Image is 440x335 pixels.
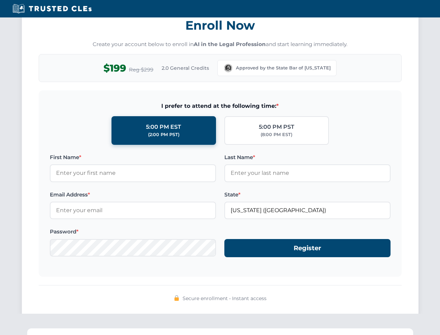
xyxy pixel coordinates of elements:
[50,102,391,111] span: I prefer to attend at the following time:
[162,64,209,72] span: 2.0 General Credits
[39,14,402,36] h3: Enroll Now
[50,153,216,162] label: First Name
[224,191,391,199] label: State
[183,295,267,302] span: Secure enrollment • Instant access
[223,63,233,73] img: Washington Bar
[148,131,179,138] div: (2:00 PM PST)
[224,153,391,162] label: Last Name
[50,191,216,199] label: Email Address
[174,295,179,301] img: 🔒
[129,66,153,74] span: Reg $299
[236,65,331,72] span: Approved by the State Bar of [US_STATE]
[259,122,294,132] div: 5:00 PM PST
[224,239,391,258] button: Register
[50,202,216,219] input: Enter your email
[194,41,266,47] strong: AI in the Legal Profession
[50,228,216,236] label: Password
[261,131,292,138] div: (8:00 PM EST)
[103,60,126,76] span: $199
[224,164,391,182] input: Enter your last name
[224,202,391,219] input: Washington (WA)
[10,3,94,14] img: Trusted CLEs
[39,40,402,49] p: Create your account below to enroll in and start learning immediately.
[50,164,216,182] input: Enter your first name
[146,122,181,132] div: 5:00 PM EST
